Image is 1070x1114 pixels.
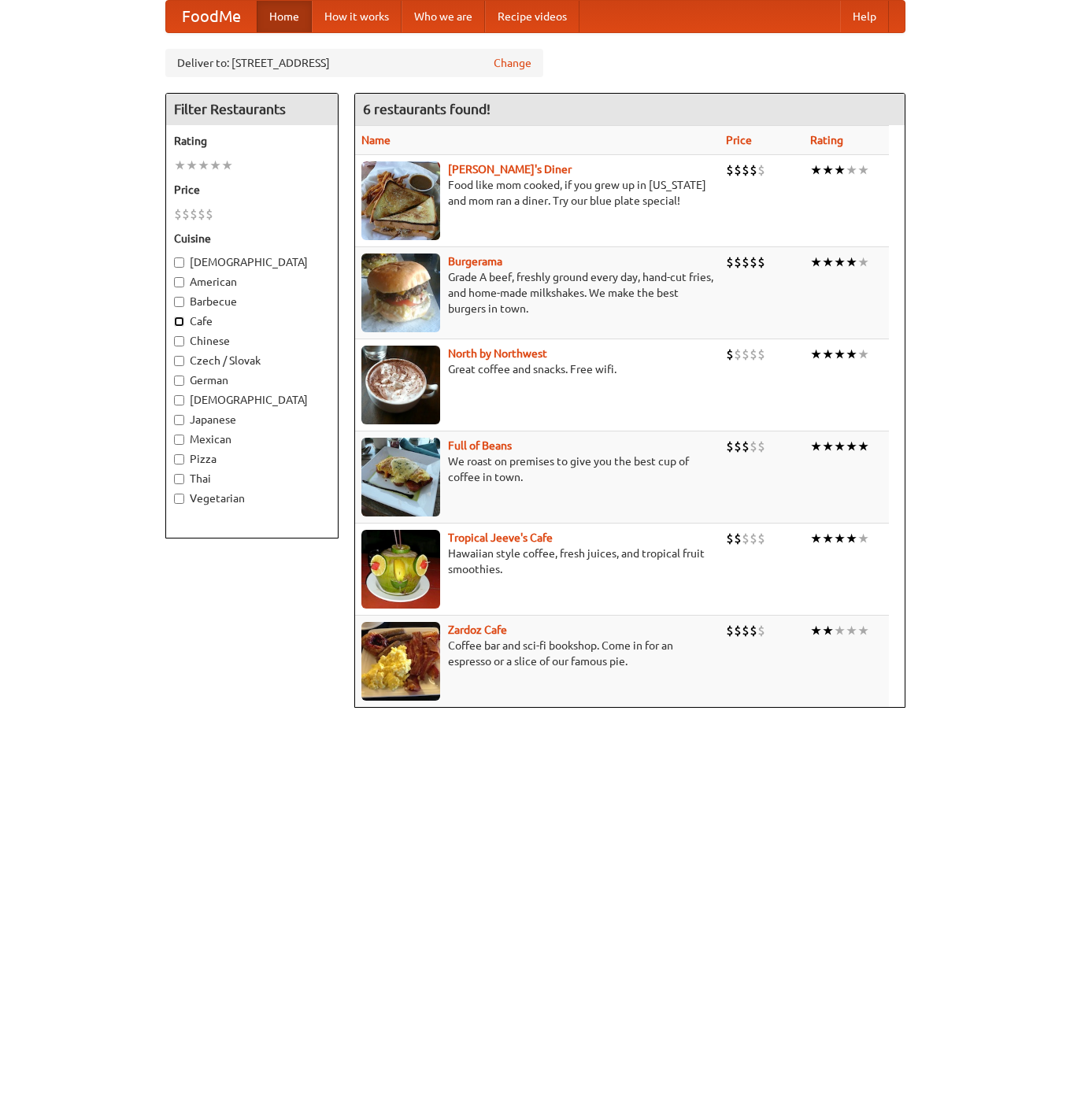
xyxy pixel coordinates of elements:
[750,530,757,547] li: $
[734,438,742,455] li: $
[834,254,846,271] li: ★
[750,346,757,363] li: $
[810,622,822,639] li: ★
[174,257,184,268] input: [DEMOGRAPHIC_DATA]
[174,333,330,349] label: Chinese
[742,530,750,547] li: $
[257,1,312,32] a: Home
[174,431,330,447] label: Mexican
[448,347,547,360] a: North by Northwest
[448,439,512,452] a: Full of Beans
[174,297,184,307] input: Barbecue
[810,530,822,547] li: ★
[361,361,713,377] p: Great coffee and snacks. Free wifi.
[198,157,209,174] li: ★
[174,336,184,346] input: Chinese
[221,157,233,174] li: ★
[174,471,330,487] label: Thai
[750,161,757,179] li: $
[174,356,184,366] input: Czech / Slovak
[198,205,205,223] li: $
[834,530,846,547] li: ★
[174,454,184,464] input: Pizza
[734,346,742,363] li: $
[166,94,338,125] h4: Filter Restaurants
[726,134,752,146] a: Price
[757,622,765,639] li: $
[186,157,198,174] li: ★
[734,254,742,271] li: $
[448,255,502,268] a: Burgerama
[361,177,713,209] p: Food like mom cooked, if you grew up in [US_STATE] and mom ran a diner. Try our blue plate special!
[757,530,765,547] li: $
[174,182,330,198] h5: Price
[726,438,734,455] li: $
[361,269,713,316] p: Grade A beef, freshly ground every day, hand-cut fries, and home-made milkshakes. We make the bes...
[834,161,846,179] li: ★
[734,161,742,179] li: $
[361,254,440,332] img: burgerama.jpg
[174,415,184,425] input: Japanese
[857,161,869,179] li: ★
[846,438,857,455] li: ★
[190,205,198,223] li: $
[834,622,846,639] li: ★
[742,254,750,271] li: $
[822,438,834,455] li: ★
[361,638,713,669] p: Coffee bar and sci-fi bookshop. Come in for an espresso or a slice of our famous pie.
[448,531,553,544] b: Tropical Jeeve's Cafe
[726,161,734,179] li: $
[857,622,869,639] li: ★
[174,254,330,270] label: [DEMOGRAPHIC_DATA]
[361,134,391,146] a: Name
[857,530,869,547] li: ★
[810,438,822,455] li: ★
[174,133,330,149] h5: Rating
[174,435,184,445] input: Mexican
[726,622,734,639] li: $
[174,395,184,405] input: [DEMOGRAPHIC_DATA]
[165,49,543,77] div: Deliver to: [STREET_ADDRESS]
[742,346,750,363] li: $
[846,346,857,363] li: ★
[750,622,757,639] li: $
[363,102,491,117] ng-pluralize: 6 restaurants found!
[174,274,330,290] label: American
[726,346,734,363] li: $
[166,1,257,32] a: FoodMe
[494,55,531,71] a: Change
[174,277,184,287] input: American
[822,346,834,363] li: ★
[361,622,440,701] img: zardoz.jpg
[402,1,485,32] a: Who we are
[174,294,330,309] label: Barbecue
[205,205,213,223] li: $
[361,530,440,609] img: jeeves.jpg
[726,254,734,271] li: $
[810,254,822,271] li: ★
[742,161,750,179] li: $
[361,346,440,424] img: north.jpg
[174,353,330,368] label: Czech / Slovak
[834,346,846,363] li: ★
[174,316,184,327] input: Cafe
[174,231,330,246] h5: Cuisine
[174,490,330,506] label: Vegetarian
[734,530,742,547] li: $
[174,313,330,329] label: Cafe
[361,546,713,577] p: Hawaiian style coffee, fresh juices, and tropical fruit smoothies.
[822,530,834,547] li: ★
[810,161,822,179] li: ★
[810,346,822,363] li: ★
[174,205,182,223] li: $
[174,474,184,484] input: Thai
[448,163,572,176] a: [PERSON_NAME]'s Diner
[834,438,846,455] li: ★
[757,438,765,455] li: $
[857,438,869,455] li: ★
[209,157,221,174] li: ★
[734,622,742,639] li: $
